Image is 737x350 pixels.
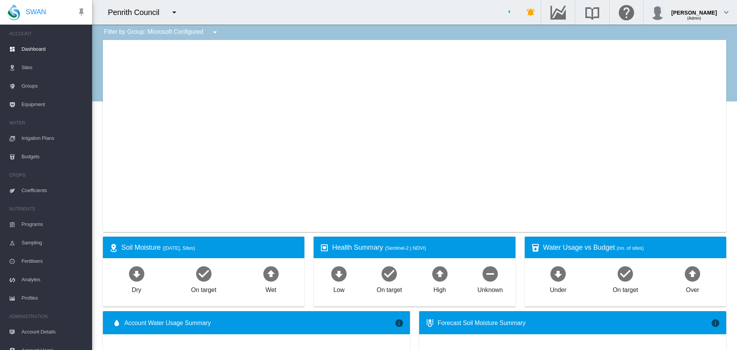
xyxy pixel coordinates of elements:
div: Water Usage vs Budget [543,243,720,252]
div: [PERSON_NAME] [671,6,717,13]
md-icon: icon-heart-box-outline [320,243,329,252]
md-icon: icon-arrow-down-bold-circle [549,264,567,283]
span: Budgets [21,148,86,166]
md-icon: icon-cup-water [531,243,540,252]
md-icon: icon-checkbox-marked-circle [616,264,635,283]
md-icon: icon-map-marker-radius [109,243,118,252]
span: WATER [9,117,86,129]
div: Forecast Soil Moisture Summary [438,319,711,327]
md-icon: icon-arrow-up-bold-circle [262,264,280,283]
md-icon: icon-information [395,318,404,328]
md-icon: icon-arrow-down-bold-circle [330,264,348,283]
md-icon: Search the knowledge base [583,8,601,17]
md-icon: Go to the Data Hub [549,8,567,17]
span: CROPS [9,169,86,181]
div: Health Summary [332,243,509,252]
button: icon-bell-ring [523,5,539,20]
span: (Sentinel-2 | NDVI) [385,245,426,251]
md-icon: icon-checkbox-marked-circle [195,264,213,283]
md-icon: icon-menu-down [210,28,220,37]
span: Irrigation Plans [21,129,86,148]
div: Wet [266,283,276,294]
div: Penrith Council [108,7,166,18]
span: NUTRIENTS [9,203,86,215]
span: (Admin) [687,16,701,20]
span: (no. of sites) [617,245,644,251]
div: On target [377,283,402,294]
md-icon: icon-thermometer-lines [425,318,435,328]
md-icon: icon-water [112,318,121,328]
span: Fertilisers [21,252,86,270]
img: SWAN-Landscape-Logo-Colour-drop.png [8,4,20,20]
div: On target [191,283,216,294]
div: Dry [132,283,141,294]
md-icon: icon-checkbox-marked-circle [380,264,398,283]
div: Filter by Group: Microsoft Configured [98,25,225,40]
div: Low [333,283,344,294]
span: Coefficients [21,181,86,200]
button: icon-menu-down [167,5,182,20]
div: High [433,283,446,294]
button: icon-menu-down [207,25,223,40]
span: ACCOUNT [9,28,86,40]
img: profile.jpg [650,5,665,20]
span: Equipment [21,95,86,114]
span: SWAN [26,7,46,17]
span: Account Water Usage Summary [124,319,395,327]
md-icon: icon-chevron-down [722,8,731,17]
md-icon: Click here for help [617,8,636,17]
md-icon: icon-minus-circle [481,264,499,283]
md-icon: icon-arrow-up-bold-circle [683,264,702,283]
span: Dashboard [21,40,86,58]
md-icon: icon-bell-ring [526,8,535,17]
span: Profiles [21,289,86,307]
span: Analytes [21,270,86,289]
md-icon: icon-arrow-down-bold-circle [127,264,146,283]
span: Groups [21,77,86,95]
md-icon: icon-information [711,318,720,328]
span: Account Details [21,323,86,341]
div: Under [550,283,567,294]
md-icon: icon-pin [77,8,86,17]
div: Unknown [478,283,503,294]
span: Sampling [21,234,86,252]
span: ADMINISTRATION [9,310,86,323]
div: Soil Moisture [121,243,298,252]
span: ([DATE], Sites) [163,245,195,251]
md-icon: icon-arrow-up-bold-circle [431,264,449,283]
md-icon: icon-menu-down [170,8,179,17]
div: Over [686,283,699,294]
span: Programs [21,215,86,234]
div: On target [613,283,638,294]
span: Sites [21,58,86,77]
